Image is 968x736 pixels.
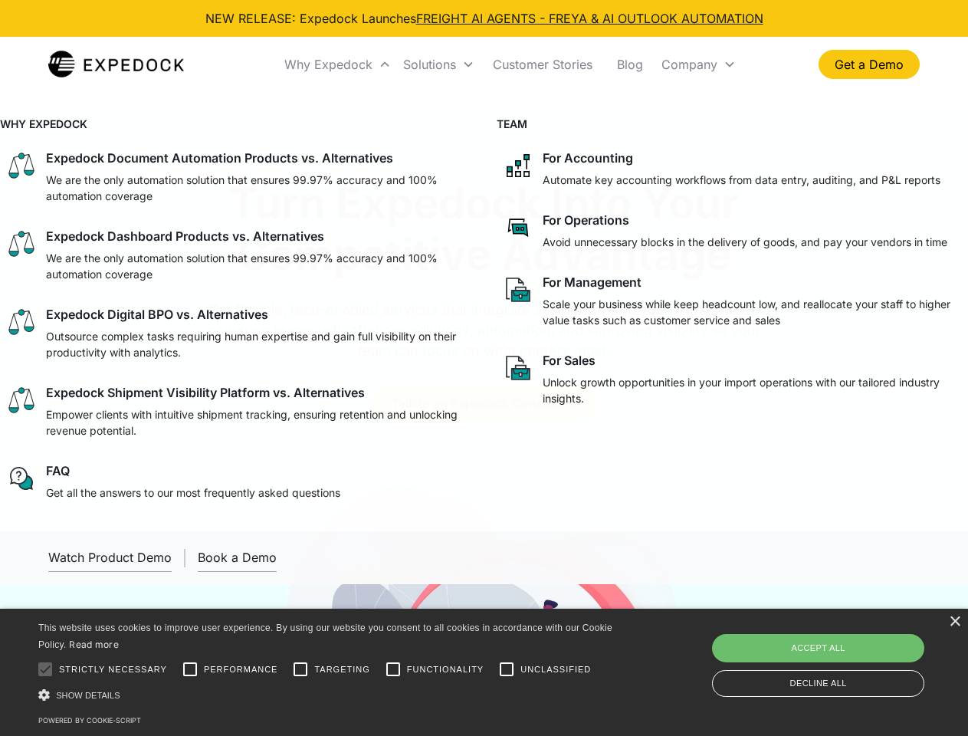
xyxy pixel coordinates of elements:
p: Get all the answers to our most frequently asked questions [46,485,340,501]
p: Avoid unnecessary blocks in the delivery of goods, and pay your vendors in time [543,234,947,250]
p: We are the only automation solution that ensures 99.97% accuracy and 100% automation coverage [46,250,466,282]
p: Unlock growth opportunities in your import operations with our tailored industry insights. [543,374,963,406]
p: Scale your business while keep headcount low, and reallocate your staff to higher value tasks suc... [543,296,963,328]
span: Functionality [407,663,484,676]
img: paper and bag icon [503,274,533,305]
img: regular chat bubble icon [6,463,37,494]
div: For Management [543,274,642,290]
div: Solutions [397,38,481,90]
p: Automate key accounting workflows from data entry, auditing, and P&L reports [543,172,940,188]
div: Expedock Document Automation Products vs. Alternatives [46,150,393,166]
img: scale icon [6,150,37,181]
div: Expedock Shipment Visibility Platform vs. Alternatives [46,385,365,400]
img: scale icon [6,385,37,416]
a: Read more [69,639,119,650]
div: Expedock Digital BPO vs. Alternatives [46,307,268,322]
span: Strictly necessary [59,663,167,676]
img: rectangular chat bubble icon [503,212,533,243]
div: For Sales [543,353,596,368]
div: For Accounting [543,150,633,166]
span: Unclassified [520,663,591,676]
div: FAQ [46,463,70,478]
a: Customer Stories [481,38,605,90]
div: For Operations [543,212,629,228]
p: We are the only automation solution that ensures 99.97% accuracy and 100% automation coverage [46,172,466,204]
div: Solutions [403,57,456,72]
div: Why Expedock [278,38,397,90]
div: NEW RELEASE: Expedock Launches [205,9,763,28]
a: Blog [605,38,655,90]
div: Company [655,38,742,90]
img: scale icon [6,307,37,337]
img: network like icon [503,150,533,181]
div: Expedock Dashboard Products vs. Alternatives [46,228,324,244]
div: Book a Demo [198,550,277,565]
p: Outsource complex tasks requiring human expertise and gain full visibility on their productivity ... [46,328,466,360]
a: FREIGHT AI AGENTS - FREYA & AI OUTLOOK AUTOMATION [416,11,763,26]
a: Powered by cookie-script [38,716,141,724]
span: This website uses cookies to improve user experience. By using our website you consent to all coo... [38,623,612,651]
a: home [48,49,184,80]
a: Book a Demo [198,544,277,572]
span: Performance [204,663,278,676]
iframe: Chat Widget [713,570,968,736]
div: Watch Product Demo [48,550,172,565]
a: open lightbox [48,544,172,572]
img: Expedock Logo [48,49,184,80]
div: Why Expedock [284,57,372,72]
span: Targeting [314,663,369,676]
a: Get a Demo [819,50,920,79]
span: Show details [56,691,120,700]
div: Show details [38,687,618,703]
p: Empower clients with intuitive shipment tracking, ensuring retention and unlocking revenue potent... [46,406,466,439]
img: paper and bag icon [503,353,533,383]
img: scale icon [6,228,37,259]
div: Company [661,57,717,72]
